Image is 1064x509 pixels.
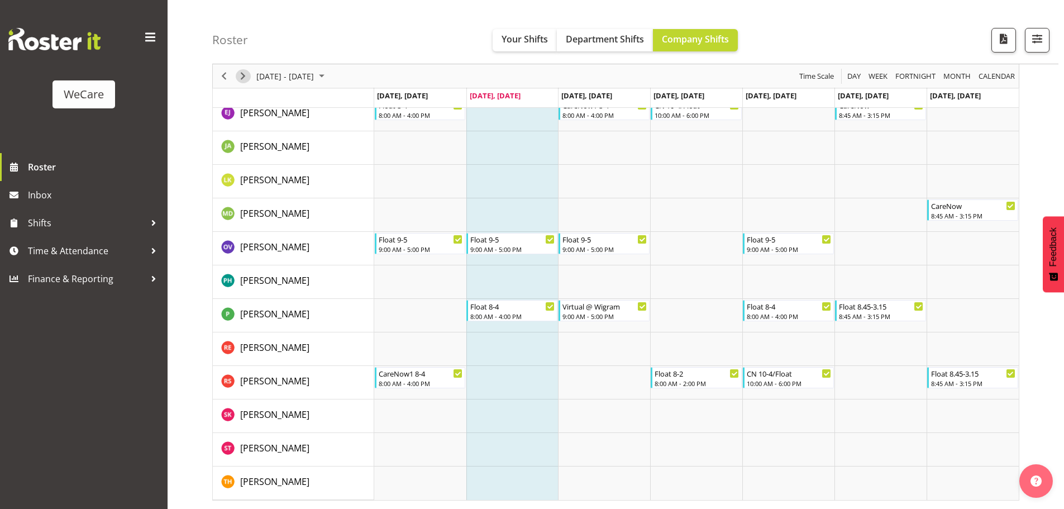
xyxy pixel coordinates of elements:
[559,300,650,321] div: Pooja Prabhu"s event - Virtual @ Wigram Begin From Wednesday, September 10, 2025 at 9:00:00 AM GM...
[846,69,863,83] button: Timeline Day
[240,240,309,254] a: [PERSON_NAME]
[240,341,309,354] a: [PERSON_NAME]
[846,69,862,83] span: Day
[255,69,315,83] span: [DATE] - [DATE]
[240,442,309,454] span: [PERSON_NAME]
[931,379,1015,388] div: 8:45 AM - 3:15 PM
[240,140,309,153] a: [PERSON_NAME]
[212,34,248,46] h4: Roster
[213,467,374,500] td: Tillie Hollyer resource
[213,265,374,299] td: Philippa Henry resource
[743,367,834,388] div: Rhianne Sharples"s event - CN 10-4/Float Begin From Friday, September 12, 2025 at 10:00:00 AM GMT...
[991,28,1016,53] button: Download a PDF of the roster according to the set date range.
[28,270,145,287] span: Finance & Reporting
[743,233,834,254] div: Olive Vermazen"s event - Float 9-5 Begin From Friday, September 12, 2025 at 9:00:00 AM GMT+12:00 ...
[942,69,972,83] span: Month
[64,86,104,103] div: WeCare
[655,111,739,120] div: 10:00 AM - 6:00 PM
[470,301,555,312] div: Float 8-4
[655,368,739,379] div: Float 8-2
[240,107,309,119] span: [PERSON_NAME]
[662,33,729,45] span: Company Shifts
[747,301,831,312] div: Float 8-4
[838,91,889,101] span: [DATE], [DATE]
[930,91,981,101] span: [DATE], [DATE]
[559,233,650,254] div: Olive Vermazen"s event - Float 9-5 Begin From Wednesday, September 10, 2025 at 9:00:00 AM GMT+12:...
[839,111,923,120] div: 8:45 AM - 3:15 PM
[651,367,742,388] div: Rhianne Sharples"s event - Float 8-2 Begin From Thursday, September 11, 2025 at 8:00:00 AM GMT+12...
[562,301,647,312] div: Virtual @ Wigram
[493,29,557,51] button: Your Shifts
[28,215,145,231] span: Shifts
[240,241,309,253] span: [PERSON_NAME]
[379,111,463,120] div: 8:00 AM - 4:00 PM
[894,69,937,83] span: Fortnight
[240,441,309,455] a: [PERSON_NAME]
[466,300,557,321] div: Pooja Prabhu"s event - Float 8-4 Begin From Tuesday, September 9, 2025 at 8:00:00 AM GMT+12:00 En...
[931,200,1015,211] div: CareNow
[798,69,836,83] button: Time Scale
[240,475,309,488] a: [PERSON_NAME]
[470,234,555,245] div: Float 9-5
[213,399,374,433] td: Saahit Kour resource
[213,433,374,467] td: Simone Turner resource
[746,91,796,101] span: [DATE], [DATE]
[236,69,251,83] button: Next
[502,33,548,45] span: Your Shifts
[240,174,309,186] span: [PERSON_NAME]
[839,301,923,312] div: Float 8.45-3.15
[240,207,309,220] a: [PERSON_NAME]
[28,242,145,259] span: Time & Attendance
[240,307,309,321] a: [PERSON_NAME]
[470,91,521,101] span: [DATE], [DATE]
[835,99,926,120] div: Ella Jarvis"s event - CareNow Begin From Saturday, September 13, 2025 at 8:45:00 AM GMT+12:00 End...
[931,211,1015,220] div: 8:45 AM - 3:15 PM
[240,475,309,488] span: [PERSON_NAME]
[867,69,889,83] span: Week
[375,367,466,388] div: Rhianne Sharples"s event - CareNow1 8-4 Begin From Monday, September 8, 2025 at 8:00:00 AM GMT+12...
[562,111,647,120] div: 8:00 AM - 4:00 PM
[747,245,831,254] div: 9:00 AM - 5:00 PM
[240,207,309,220] span: [PERSON_NAME]
[835,300,926,321] div: Pooja Prabhu"s event - Float 8.45-3.15 Begin From Saturday, September 13, 2025 at 8:45:00 AM GMT+...
[1048,227,1058,267] span: Feedback
[927,199,1018,221] div: Marie-Claire Dickson-Bakker"s event - CareNow Begin From Sunday, September 14, 2025 at 8:45:00 AM...
[213,198,374,232] td: Marie-Claire Dickson-Bakker resource
[927,367,1018,388] div: Rhianne Sharples"s event - Float 8.45-3.15 Begin From Sunday, September 14, 2025 at 8:45:00 AM GM...
[28,187,162,203] span: Inbox
[240,375,309,387] span: [PERSON_NAME]
[747,368,831,379] div: CN 10-4/Float
[747,312,831,321] div: 8:00 AM - 4:00 PM
[255,69,330,83] button: September 08 - 14, 2025
[1025,28,1049,53] button: Filter Shifts
[8,28,101,50] img: Rosterit website logo
[559,99,650,120] div: Ella Jarvis"s event - CareNow1 8-4 Begin From Wednesday, September 10, 2025 at 8:00:00 AM GMT+12:...
[867,69,890,83] button: Timeline Week
[655,379,739,388] div: 8:00 AM - 2:00 PM
[233,64,252,88] div: Next
[747,379,831,388] div: 10:00 AM - 6:00 PM
[28,159,162,175] span: Roster
[213,131,374,165] td: Jane Arps resource
[379,379,463,388] div: 8:00 AM - 4:00 PM
[379,245,463,254] div: 9:00 AM - 5:00 PM
[470,245,555,254] div: 9:00 AM - 5:00 PM
[240,274,309,287] span: [PERSON_NAME]
[977,69,1016,83] span: calendar
[562,245,647,254] div: 9:00 AM - 5:00 PM
[377,91,428,101] span: [DATE], [DATE]
[240,308,309,320] span: [PERSON_NAME]
[653,91,704,101] span: [DATE], [DATE]
[931,368,1015,379] div: Float 8.45-3.15
[240,408,309,421] a: [PERSON_NAME]
[743,300,834,321] div: Pooja Prabhu"s event - Float 8-4 Begin From Friday, September 12, 2025 at 8:00:00 AM GMT+12:00 En...
[240,408,309,421] span: [PERSON_NAME]
[240,374,309,388] a: [PERSON_NAME]
[942,69,973,83] button: Timeline Month
[839,312,923,321] div: 8:45 AM - 3:15 PM
[747,234,831,245] div: Float 9-5
[240,140,309,153] span: [PERSON_NAME]
[379,368,463,379] div: CareNow1 8-4
[1030,475,1042,487] img: help-xxl-2.png
[240,341,309,354] span: [PERSON_NAME]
